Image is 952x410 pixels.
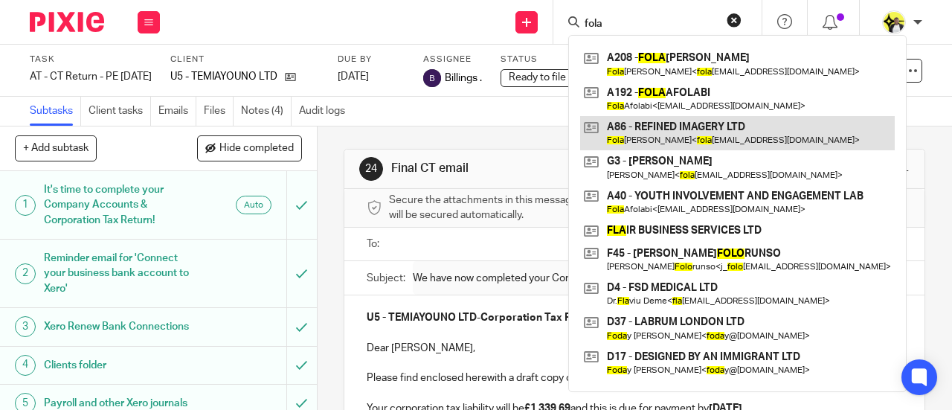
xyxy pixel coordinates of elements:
[204,97,234,126] a: Files
[391,161,666,176] h1: Final CT email
[359,157,383,181] div: 24
[338,54,405,65] label: Due by
[170,54,319,65] label: Client
[423,54,482,65] label: Assignee
[338,71,369,82] span: [DATE]
[44,315,196,338] h1: Xero Renew Bank Connections
[480,313,597,323] strong: Corporation Tax Return
[30,54,152,65] label: Task
[44,247,196,300] h1: Reminder email for 'Connect your business bank account to Xero'
[367,341,902,356] p: Dear [PERSON_NAME],
[30,12,104,32] img: Pixie
[367,313,477,323] strong: U5 - TEMIAYOUNO LTD
[197,135,302,161] button: Hide completed
[158,97,196,126] a: Emails
[241,97,292,126] a: Notes (4)
[219,143,294,155] span: Hide completed
[389,193,750,223] span: Secure the attachments in this message. Files exceeding the size limit (10MB) will be secured aut...
[423,69,441,87] img: svg%3E
[727,13,742,28] button: Clear
[15,135,97,161] button: + Add subtask
[882,10,906,34] img: Carine-Starbridge.jpg
[445,71,482,86] span: Billings .
[44,179,196,231] h1: It's time to complete your Company Accounts & Corporation Tax Return!
[89,97,151,126] a: Client tasks
[15,355,36,376] div: 4
[15,263,36,284] div: 2
[15,195,36,216] div: 1
[583,18,717,31] input: Search
[501,54,649,65] label: Status
[30,69,152,84] div: AT - CT Return - PE [DATE]
[367,271,405,286] label: Subject:
[15,316,36,337] div: 3
[236,196,271,214] div: Auto
[299,97,353,126] a: Audit logs
[30,97,81,126] a: Subtasks
[367,310,902,325] p: -
[44,354,196,377] h1: Clients folder
[367,371,902,385] p: Please find enclosed herewith a draft copy of the Company Accounts for the period to [DATE].
[367,237,383,252] label: To:
[170,69,277,84] p: U5 - TEMIAYOUNO LTD
[30,69,152,84] div: AT - CT Return - PE 30-04-2025
[509,72,566,83] span: Ready to file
